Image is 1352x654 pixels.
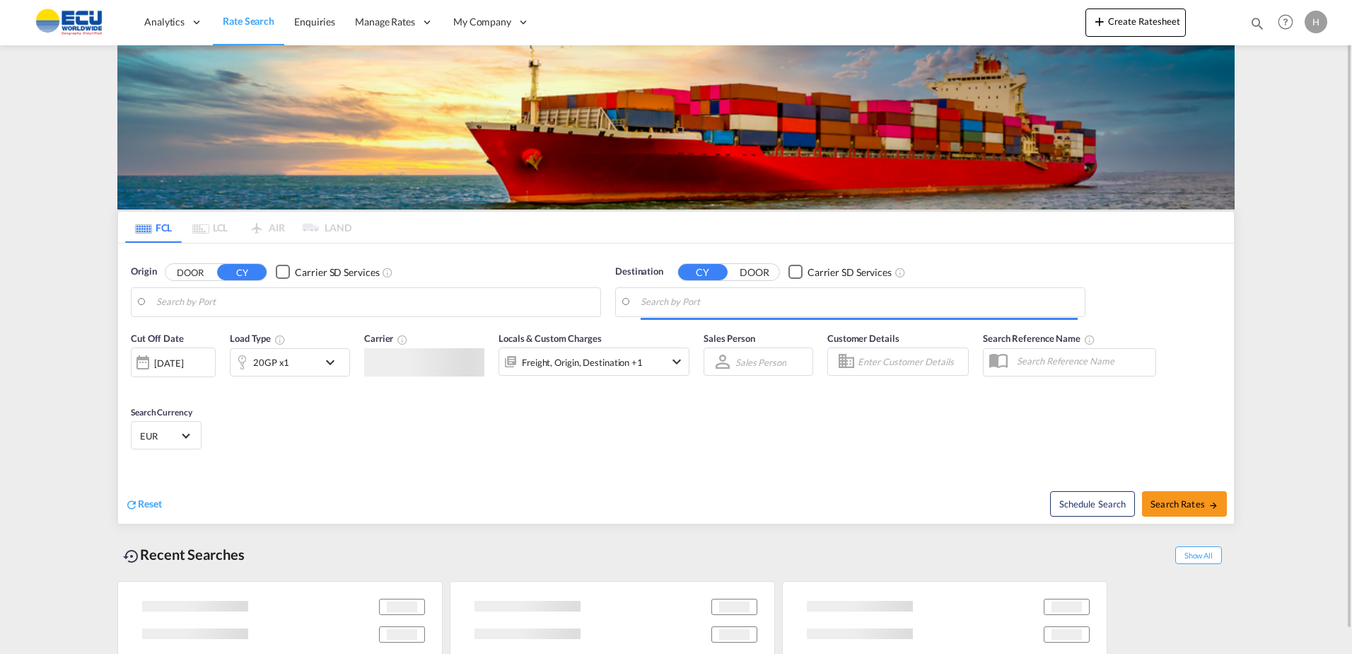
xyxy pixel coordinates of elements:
div: Help [1274,10,1305,35]
md-icon: icon-chevron-down [668,353,685,370]
span: Destination [615,265,663,279]
md-datepicker: Select [131,376,141,395]
md-icon: Unchecked: Search for CY (Container Yard) services for all selected carriers.Checked : Search for... [382,267,393,278]
span: Sales Person [704,333,755,344]
span: Analytics [144,15,185,29]
span: Load Type [230,333,286,344]
span: Origin [131,265,156,279]
md-icon: Your search will be saved by the below given name [1084,334,1095,345]
img: 6cccb1402a9411edb762cf9624ab9cda.png [21,6,117,38]
md-checkbox: Checkbox No Ink [788,265,892,280]
div: 20GP x1icon-chevron-down [230,348,350,377]
button: CY [678,264,728,280]
button: CY [217,264,267,280]
span: Cut Off Date [131,333,184,344]
md-pagination-wrapper: Use the left and right arrow keys to navigate between tabs [125,212,351,243]
div: 20GP x1 [253,352,289,372]
span: Search Currency [131,407,192,418]
input: Enter Customer Details [858,351,964,372]
input: Search by Port [156,292,593,313]
md-icon: icon-chevron-down [322,354,346,371]
div: Freight Origin Destination Factory Stuffing [522,352,643,372]
span: Reset [138,498,162,510]
span: My Company [453,15,511,29]
div: Carrier SD Services [808,265,892,280]
input: Search Reference Name [1010,350,1155,372]
span: Help [1274,10,1298,34]
span: Enquiries [294,16,335,28]
div: icon-refreshReset [125,497,162,512]
button: icon-plus 400-fgCreate Ratesheet [1085,8,1186,37]
span: Carrier [364,333,408,344]
span: Manage Rates [355,15,415,29]
button: DOOR [165,264,215,280]
div: [DATE] [131,348,216,377]
md-icon: The selected Trucker/Carrierwill be displayed in the rate results If the rates are from another f... [397,334,408,345]
md-select: Sales Person [734,352,788,372]
input: Search by Port [641,292,1078,313]
img: LCL+%26+FCL+BACKGROUND.png [117,45,1235,210]
md-icon: Unchecked: Search for CY (Container Yard) services for all selected carriers.Checked : Search for... [894,267,906,278]
span: Customer Details [827,333,899,344]
md-icon: icon-magnify [1249,16,1265,31]
div: H [1305,11,1327,33]
span: EUR [140,430,180,442]
md-icon: icon-backup-restore [123,548,140,565]
md-icon: icon-plus 400-fg [1091,13,1108,30]
div: [DATE] [154,357,183,369]
div: Origin DOOR CY Checkbox No InkUnchecked: Search for CY (Container Yard) services for all selected... [118,243,1234,524]
div: Carrier SD Services [295,265,379,280]
button: DOOR [730,264,779,280]
button: Search Ratesicon-arrow-right [1142,491,1227,517]
div: Freight Origin Destination Factory Stuffingicon-chevron-down [499,348,689,376]
md-icon: icon-refresh [125,498,138,511]
md-icon: icon-arrow-right [1208,500,1218,510]
md-icon: icon-information-outline [274,334,286,345]
span: Show All [1175,546,1222,564]
span: Rate Search [223,15,274,27]
span: Search Reference Name [983,333,1095,344]
span: Locals & Custom Charges [499,333,602,344]
span: Search Rates [1150,498,1218,510]
md-tab-item: FCL [125,212,182,243]
md-checkbox: Checkbox No Ink [276,265,379,280]
div: icon-magnify [1249,16,1265,37]
div: Recent Searches [117,539,250,570]
md-select: Select Currency: € EUREuro [139,425,194,446]
button: Note: By default Schedule search will only considerorigin ports, destination ports and cut off da... [1050,491,1135,517]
